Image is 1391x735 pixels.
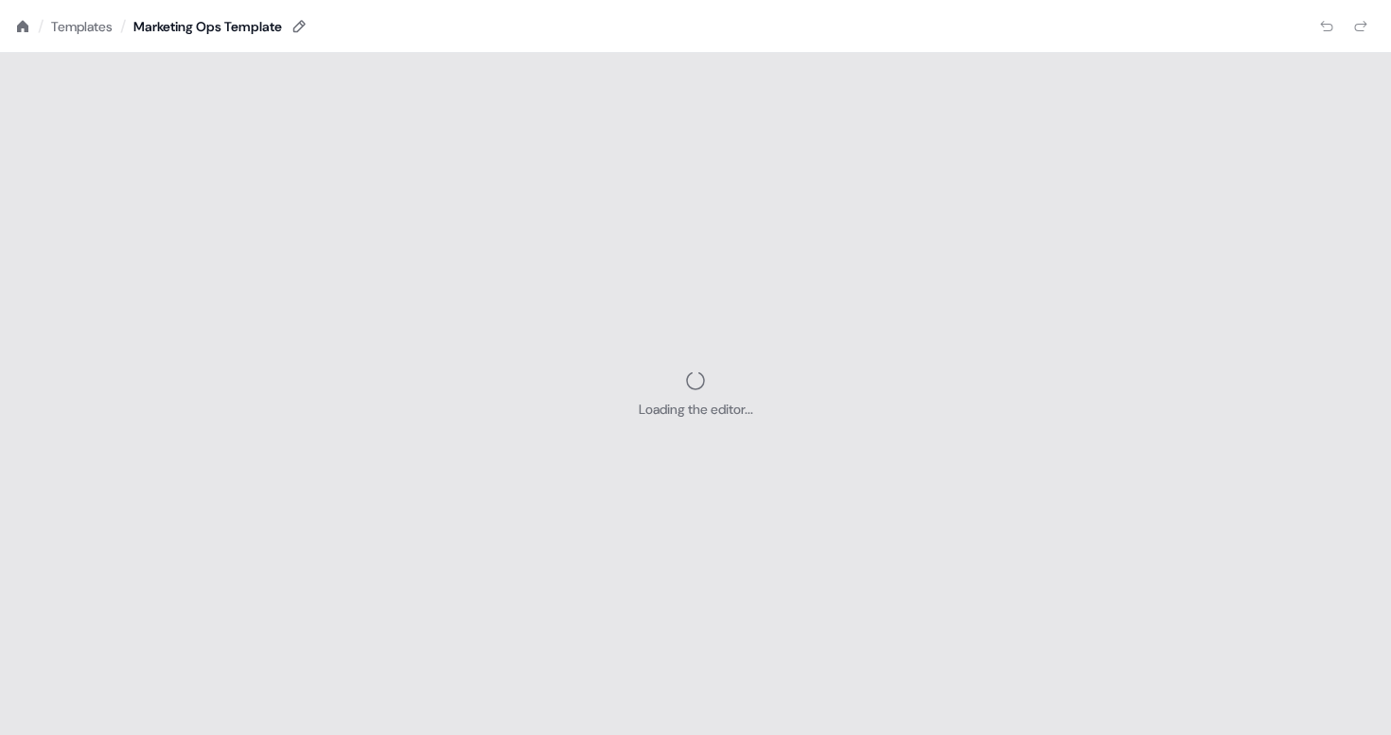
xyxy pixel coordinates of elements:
[133,17,282,36] div: Marketing Ops Template
[120,16,126,37] div: /
[38,16,44,37] div: /
[639,400,753,419] div: Loading the editor...
[51,17,113,36] a: Templates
